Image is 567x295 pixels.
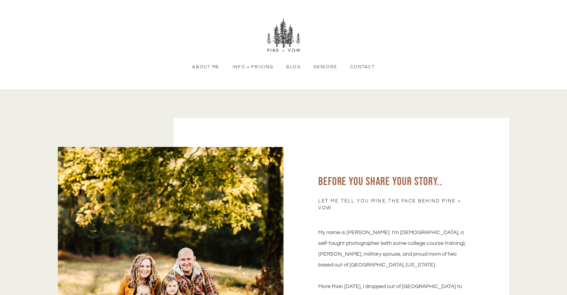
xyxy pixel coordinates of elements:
img: Pine + Vow [266,19,301,53]
a: Info + Pricing [228,64,278,71]
a: Seniors [309,64,341,71]
a: Contact [346,64,379,71]
span: let me tell you mine..the face behind Pine + Vow [318,198,471,211]
a: Blog [282,64,305,71]
h2: Before you share your story.. [318,174,471,190]
a: About Me [188,64,224,71]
